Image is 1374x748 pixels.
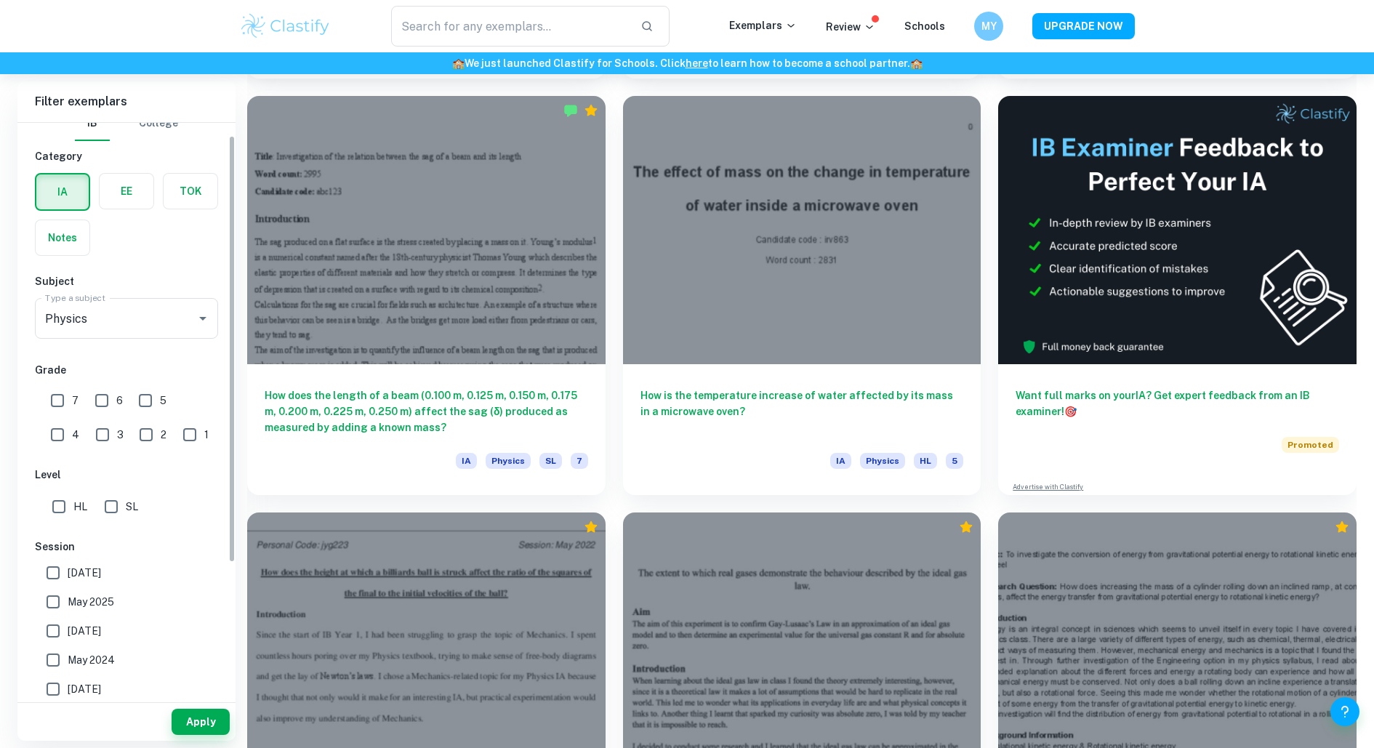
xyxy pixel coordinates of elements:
[623,96,981,495] a: How is the temperature increase of water affected by its mass in a microwave oven?IAPhysicsHL5
[17,81,236,122] h6: Filter exemplars
[456,453,477,469] span: IA
[72,427,79,443] span: 4
[35,362,218,378] h6: Grade
[35,148,218,164] h6: Category
[35,467,218,483] h6: Level
[73,499,87,515] span: HL
[204,427,209,443] span: 1
[161,427,166,443] span: 2
[265,387,588,435] h6: How does the length of a beam (0.100 m, 0.125 m, 0.150 m, 0.175 m, 0.200 m, 0.225 m, 0.250 m) aff...
[981,18,997,34] h6: MY
[1032,13,1135,39] button: UPGRADE NOW
[164,174,217,209] button: TOK
[584,103,598,118] div: Premium
[452,57,465,69] span: 🏫
[486,453,531,469] span: Physics
[826,19,875,35] p: Review
[75,106,178,141] div: Filter type choice
[946,453,963,469] span: 5
[68,652,115,668] span: May 2024
[1016,387,1339,419] h6: Want full marks on your IA ? Get expert feedback from an IB examiner!
[914,453,937,469] span: HL
[68,623,101,639] span: [DATE]
[1330,697,1359,726] button: Help and Feedback
[1064,406,1077,417] span: 🎯
[974,12,1003,41] button: MY
[72,393,79,409] span: 7
[35,539,218,555] h6: Session
[247,96,606,495] a: How does the length of a beam (0.100 m, 0.125 m, 0.150 m, 0.175 m, 0.200 m, 0.225 m, 0.250 m) aff...
[239,12,332,41] img: Clastify logo
[68,681,101,697] span: [DATE]
[45,291,105,304] label: Type a subject
[1282,437,1339,453] span: Promoted
[35,273,218,289] h6: Subject
[998,96,1357,495] a: Want full marks on yourIA? Get expert feedback from an IB examiner!PromotedAdvertise with Clastify
[904,20,945,32] a: Schools
[563,103,578,118] img: Marked
[998,96,1357,364] img: Thumbnail
[36,220,89,255] button: Notes
[686,57,708,69] a: here
[571,453,588,469] span: 7
[640,387,964,435] h6: How is the temperature increase of water affected by its mass in a microwave oven?
[68,594,114,610] span: May 2025
[539,453,562,469] span: SL
[729,17,797,33] p: Exemplars
[1013,482,1083,492] a: Advertise with Clastify
[68,565,101,581] span: [DATE]
[117,427,124,443] span: 3
[959,520,973,534] div: Premium
[830,453,851,469] span: IA
[910,57,923,69] span: 🏫
[391,6,629,47] input: Search for any exemplars...
[193,308,213,329] button: Open
[36,174,89,209] button: IA
[3,55,1371,71] h6: We just launched Clastify for Schools. Click to learn how to become a school partner.
[139,106,178,141] button: College
[584,520,598,534] div: Premium
[126,499,138,515] span: SL
[860,453,905,469] span: Physics
[116,393,123,409] span: 6
[1335,520,1349,534] div: Premium
[160,393,166,409] span: 5
[100,174,153,209] button: EE
[172,709,230,735] button: Apply
[75,106,110,141] button: IB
